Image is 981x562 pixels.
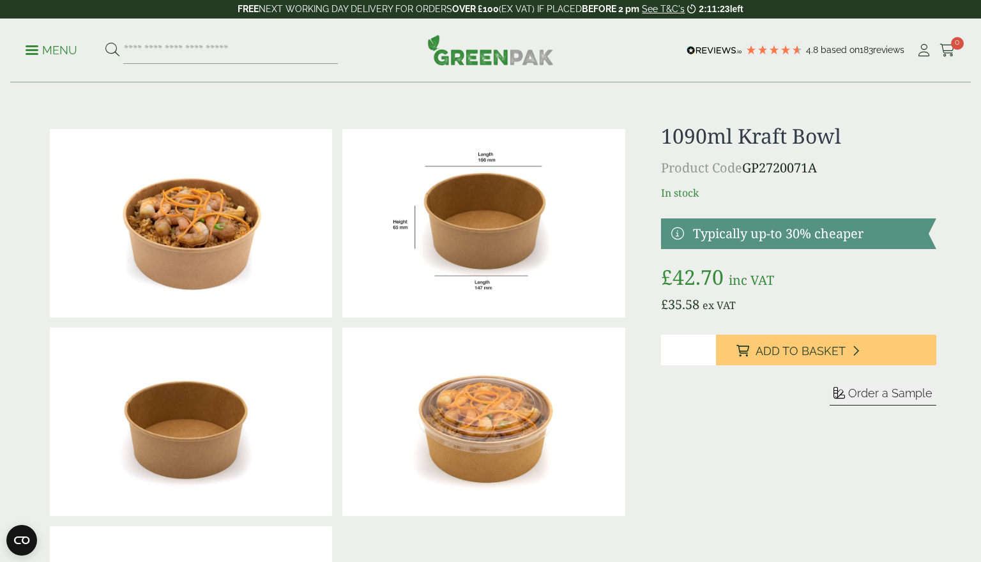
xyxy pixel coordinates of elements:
[687,46,742,55] img: REVIEWS.io
[238,4,259,14] strong: FREE
[427,34,554,65] img: GreenPak Supplies
[716,335,936,365] button: Add to Basket
[661,263,673,291] span: £
[729,271,774,289] span: inc VAT
[26,43,77,56] a: Menu
[661,296,699,313] bdi: 35.58
[661,158,936,178] p: GP2720071A
[860,45,873,55] span: 183
[342,129,625,317] img: KraftBowl_1090
[730,4,743,14] span: left
[939,44,955,57] i: Cart
[26,43,77,58] p: Menu
[916,44,932,57] i: My Account
[661,185,936,201] p: In stock
[806,45,821,55] span: 4.8
[50,129,332,317] img: Kraft Bowl 1090ml With Prawns And Rice
[939,41,955,60] a: 0
[756,344,846,358] span: Add to Basket
[745,44,803,56] div: 4.79 Stars
[6,525,37,556] button: Open CMP widget
[50,328,332,516] img: Kraft Bowl 1090ml
[642,4,685,14] a: See T&C's
[661,296,668,313] span: £
[582,4,639,14] strong: BEFORE 2 pm
[830,386,936,406] button: Order a Sample
[951,37,964,50] span: 0
[661,159,742,176] span: Product Code
[821,45,860,55] span: Based on
[703,298,736,312] span: ex VAT
[452,4,499,14] strong: OVER £100
[661,263,724,291] bdi: 42.70
[699,4,729,14] span: 2:11:23
[342,328,625,516] img: Kraft Bowl 1090ml With Prawns And Rice And Lid
[873,45,904,55] span: reviews
[848,386,932,400] span: Order a Sample
[661,124,936,148] h1: 1090ml Kraft Bowl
